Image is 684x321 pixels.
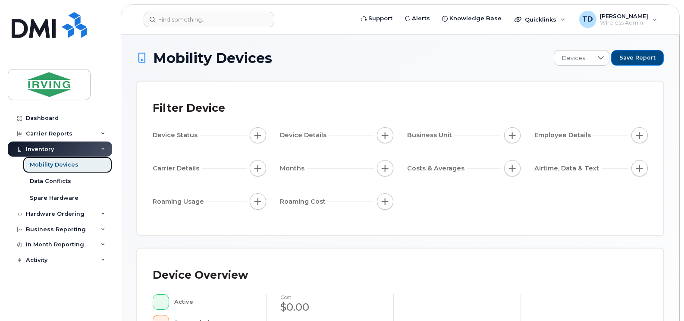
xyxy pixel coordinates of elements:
[153,97,225,120] div: Filter Device
[280,164,307,173] span: Months
[153,197,207,206] span: Roaming Usage
[534,164,602,173] span: Airtime, Data & Text
[611,50,664,66] button: Save Report
[534,131,593,140] span: Employee Details
[280,131,329,140] span: Device Details
[174,294,253,310] div: Active
[407,131,455,140] span: Business Unit
[280,300,380,315] div: $0.00
[280,197,328,206] span: Roaming Cost
[153,264,248,286] div: Device Overview
[280,294,380,300] h4: cost
[619,54,656,62] span: Save Report
[407,164,467,173] span: Costs & Averages
[153,131,200,140] span: Device Status
[153,164,202,173] span: Carrier Details
[153,50,272,66] span: Mobility Devices
[554,50,593,66] span: Devices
